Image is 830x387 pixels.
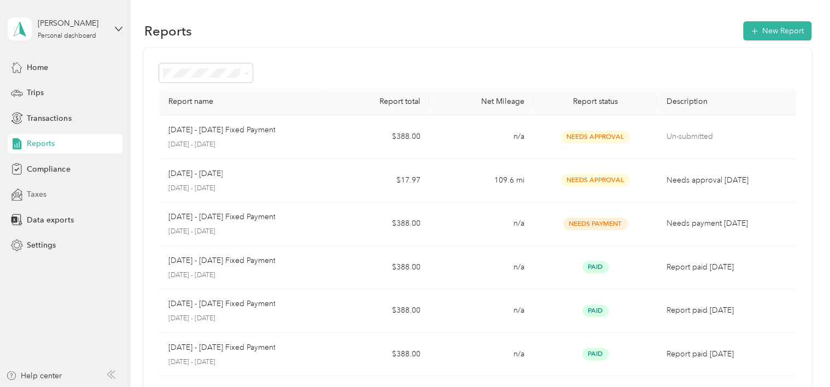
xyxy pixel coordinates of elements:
[325,289,429,333] td: $388.00
[429,202,533,246] td: n/a
[325,202,429,246] td: $388.00
[27,138,55,149] span: Reports
[666,304,787,316] p: Report paid [DATE]
[666,131,787,143] p: Un-submitted
[27,214,73,226] span: Data exports
[168,298,275,310] p: [DATE] - [DATE] Fixed Payment
[429,159,533,203] td: 109.6 mi
[27,87,44,98] span: Trips
[582,261,609,273] span: Paid
[168,140,317,150] p: [DATE] - [DATE]
[325,333,429,377] td: $388.00
[168,255,275,267] p: [DATE] - [DATE] Fixed Payment
[6,370,62,382] button: Help center
[769,326,830,387] iframe: Everlance-gr Chat Button Frame
[27,239,56,251] span: Settings
[27,62,48,73] span: Home
[168,314,317,324] p: [DATE] - [DATE]
[144,25,191,37] h1: Reports
[561,174,630,186] span: Needs Approval
[429,115,533,159] td: n/a
[666,261,787,273] p: Report paid [DATE]
[429,88,533,115] th: Net Mileage
[429,246,533,290] td: n/a
[38,17,106,29] div: [PERSON_NAME]
[168,211,275,223] p: [DATE] - [DATE] Fixed Payment
[168,184,317,193] p: [DATE] - [DATE]
[325,159,429,203] td: $17.97
[582,348,609,360] span: Paid
[325,115,429,159] td: $388.00
[666,174,787,186] p: Needs approval [DATE]
[168,124,275,136] p: [DATE] - [DATE] Fixed Payment
[168,357,317,367] p: [DATE] - [DATE]
[159,88,325,115] th: Report name
[325,88,429,115] th: Report total
[743,21,811,40] button: New Report
[325,246,429,290] td: $388.00
[168,168,223,180] p: [DATE] - [DATE]
[168,271,317,280] p: [DATE] - [DATE]
[561,131,630,143] span: Needs Approval
[429,333,533,377] td: n/a
[563,218,628,230] span: Needs Payment
[542,97,649,106] div: Report status
[27,189,46,200] span: Taxes
[657,88,796,115] th: Description
[27,163,70,175] span: Compliance
[429,289,533,333] td: n/a
[168,227,317,237] p: [DATE] - [DATE]
[666,218,787,230] p: Needs payment [DATE]
[27,113,71,124] span: Transactions
[168,342,275,354] p: [DATE] - [DATE] Fixed Payment
[666,348,787,360] p: Report paid [DATE]
[38,33,96,39] div: Personal dashboard
[582,304,609,317] span: Paid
